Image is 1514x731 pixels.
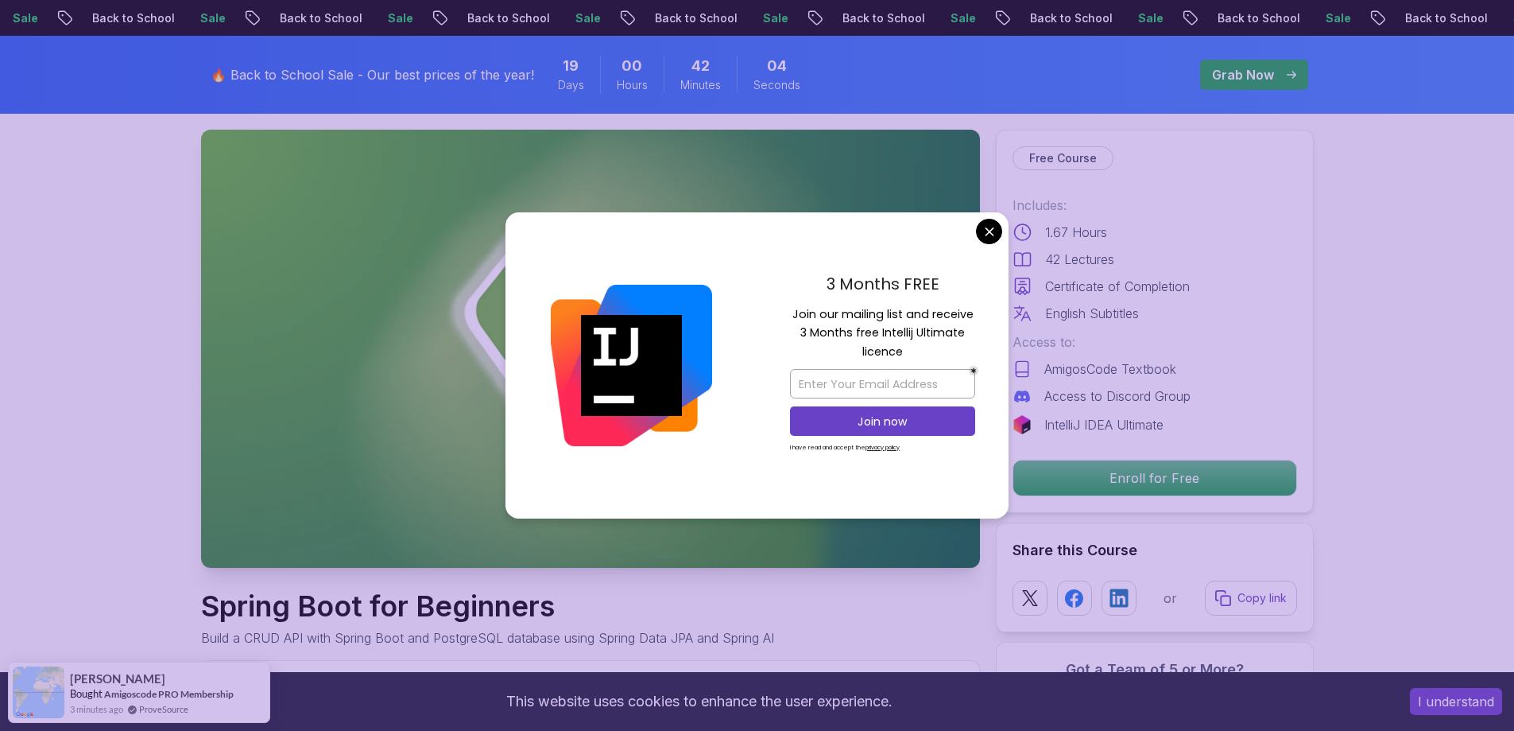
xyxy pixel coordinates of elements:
h1: Spring Boot for Beginners [201,590,774,622]
p: 1.67 Hours [1045,223,1107,242]
h2: Share this Course [1013,539,1297,562]
p: IntelliJ IDEA Ultimate [1044,415,1164,434]
p: Back to School [1390,10,1498,26]
p: Back to School [827,10,935,26]
p: Back to School [640,10,748,26]
p: Back to School [1015,10,1123,26]
p: Certificate of Completion [1045,277,1190,296]
span: Seconds [753,77,800,93]
p: Sale [560,10,611,26]
span: 19 Days [563,55,579,77]
p: Free Course [1029,150,1097,166]
p: Sale [1311,10,1361,26]
span: Bought [70,687,103,700]
p: Back to School [265,10,373,26]
p: Sale [1123,10,1174,26]
p: 🔥 Back to School Sale - Our best prices of the year! [211,65,534,84]
button: Enroll for Free [1013,460,1297,496]
a: ProveSource [139,702,188,716]
p: 42 Lectures [1045,250,1114,269]
div: This website uses cookies to enhance the user experience. [12,684,1386,719]
p: AmigosCode Textbook [1044,360,1176,379]
button: Accept cookies [1410,688,1502,715]
a: Amigoscode PRO Membership [104,688,234,700]
p: Sale [935,10,986,26]
p: Sale [185,10,236,26]
button: Copy link [1205,581,1297,616]
img: jetbrains logo [1013,415,1032,434]
p: Access to: [1013,332,1297,352]
span: Minutes [680,77,721,93]
img: spring-boot-for-beginners_thumbnail [201,130,980,568]
p: Back to School [1202,10,1311,26]
img: provesource social proof notification image [13,667,64,718]
span: 4 Seconds [767,55,787,77]
span: [PERSON_NAME] [70,672,165,686]
span: 3 minutes ago [70,702,123,716]
p: or [1164,589,1177,608]
p: English Subtitles [1045,304,1139,323]
p: Grab Now [1212,65,1274,84]
p: Back to School [77,10,185,26]
p: Back to School [452,10,560,26]
p: Enroll for Free [1013,461,1296,496]
p: Includes: [1013,196,1297,215]
h3: Got a Team of 5 or More? [1013,659,1297,681]
span: 0 Hours [621,55,642,77]
p: Sale [373,10,424,26]
p: Copy link [1237,590,1287,606]
p: Access to Discord Group [1044,387,1191,406]
p: Build a CRUD API with Spring Boot and PostgreSQL database using Spring Data JPA and Spring AI [201,628,774,647]
span: Hours [617,77,648,93]
span: 42 Minutes [691,55,710,77]
span: Days [558,77,584,93]
p: Sale [748,10,799,26]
